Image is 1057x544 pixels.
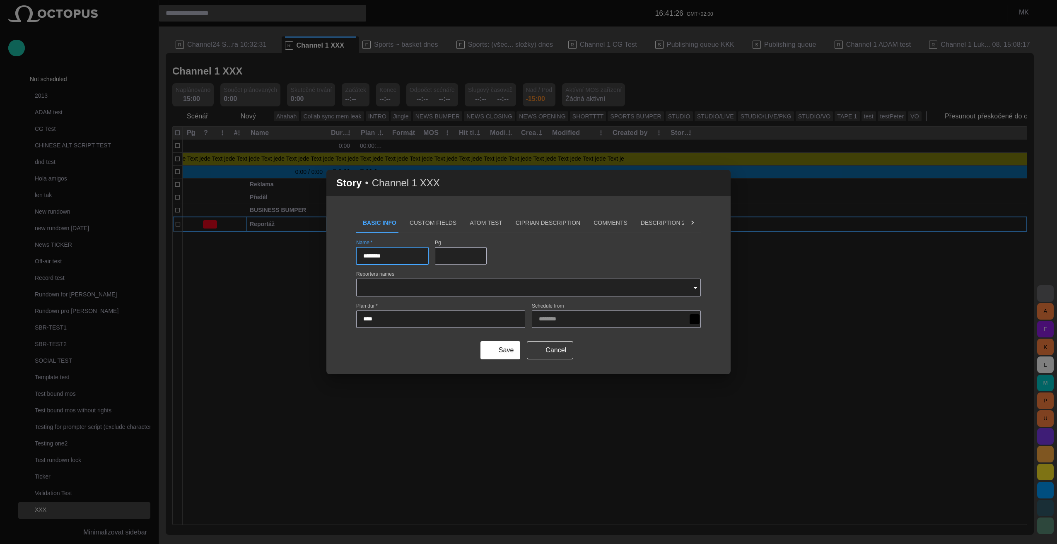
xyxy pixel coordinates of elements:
[634,213,692,233] button: Description 2
[527,341,573,359] button: Cancel
[480,341,520,359] button: Save
[326,170,731,374] div: Story
[365,177,368,189] h3: •
[356,271,394,278] label: Reporters names
[326,170,731,196] div: Story
[463,213,509,233] button: ATOM Test
[690,282,701,294] button: Open
[587,213,634,233] button: Comments
[356,239,372,246] label: Name
[356,213,403,233] button: Basic Info
[403,213,463,233] button: Custom Fields
[356,302,378,309] label: Plan dur
[435,239,441,246] label: Pg
[372,177,440,189] h3: Channel 1 XXX
[509,213,587,233] button: Ciprian description
[336,177,362,189] h2: Story
[532,302,564,309] label: Schedule from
